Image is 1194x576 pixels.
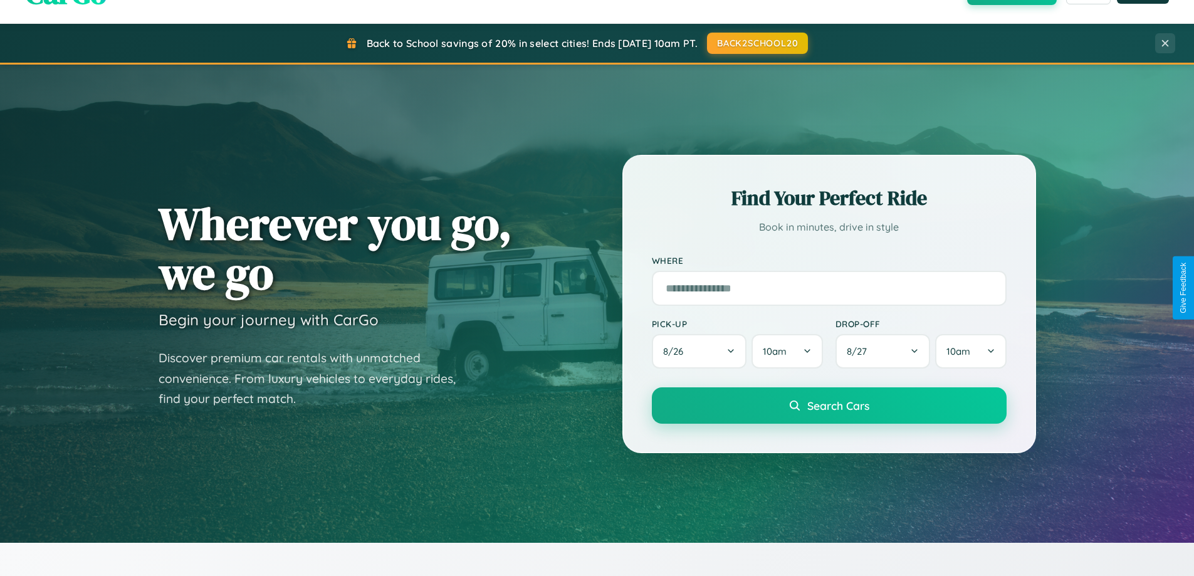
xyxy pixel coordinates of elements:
button: 8/26 [652,334,747,369]
button: Search Cars [652,387,1007,424]
p: Discover premium car rentals with unmatched convenience. From luxury vehicles to everyday rides, ... [159,348,472,409]
span: Search Cars [807,399,869,412]
button: 10am [751,334,822,369]
span: Back to School savings of 20% in select cities! Ends [DATE] 10am PT. [367,37,698,50]
label: Where [652,255,1007,266]
h1: Wherever you go, we go [159,199,512,298]
span: 8 / 26 [663,345,689,357]
span: 10am [946,345,970,357]
span: 8 / 27 [847,345,873,357]
button: 8/27 [835,334,931,369]
button: BACK2SCHOOL20 [707,33,808,54]
label: Pick-up [652,318,823,329]
button: 10am [935,334,1006,369]
p: Book in minutes, drive in style [652,218,1007,236]
label: Drop-off [835,318,1007,329]
h3: Begin your journey with CarGo [159,310,379,329]
div: Give Feedback [1179,263,1188,313]
span: 10am [763,345,787,357]
h2: Find Your Perfect Ride [652,184,1007,212]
